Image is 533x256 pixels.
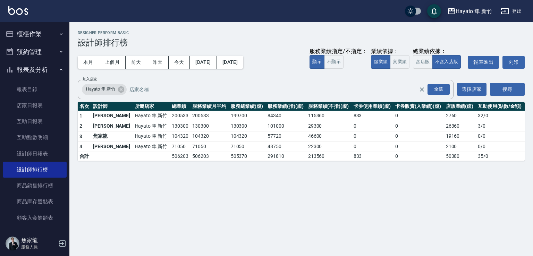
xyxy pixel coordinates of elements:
[3,61,67,79] button: 報表及分析
[3,82,67,97] a: 報表目錄
[82,84,127,95] div: Hayato 隼 新竹
[3,146,67,162] a: 設計師日報表
[83,77,97,82] label: 加入店家
[191,121,229,131] td: 130300
[476,111,525,121] td: 32 / 0
[79,123,82,129] span: 2
[91,142,133,152] td: [PERSON_NAME]
[266,131,306,142] td: 57720
[306,102,352,111] th: 服務業績(不指)(虛)
[229,121,266,131] td: 130300
[394,142,444,152] td: 0
[170,152,191,161] td: 506203
[78,152,91,161] td: 合計
[456,7,492,16] div: Hayato 隼 新竹
[217,56,243,69] button: [DATE]
[394,102,444,111] th: 卡券販賣(入業績)(虛)
[3,43,67,61] button: 預約管理
[3,25,67,43] button: 櫃檯作業
[413,48,464,55] div: 總業績依據：
[390,55,409,69] button: 實業績
[78,31,525,35] h2: Designer Perform Basic
[394,111,444,121] td: 0
[306,121,352,131] td: 29300
[490,83,525,96] button: 搜尋
[79,113,82,119] span: 1
[476,121,525,131] td: 3 / 0
[502,56,525,69] button: 列印
[229,142,266,152] td: 71050
[266,152,306,161] td: 291810
[444,131,476,142] td: 19160
[170,142,191,152] td: 71050
[444,152,476,161] td: 50380
[476,102,525,111] th: 互助使用(點數/金額)
[191,142,229,152] td: 71050
[394,131,444,142] td: 0
[78,102,91,111] th: 名次
[3,178,67,194] a: 商品銷售排行榜
[476,152,525,161] td: 35 / 0
[266,111,306,121] td: 84340
[394,121,444,131] td: 0
[133,111,170,121] td: Hayato 隼 新竹
[476,131,525,142] td: 0 / 0
[371,55,390,69] button: 虛業績
[352,121,394,131] td: 0
[444,142,476,152] td: 2100
[3,226,67,242] a: 顧客卡券餘額表
[133,102,170,111] th: 所屬店家
[191,131,229,142] td: 104320
[78,56,99,69] button: 本月
[3,97,67,113] a: 店家日報表
[266,102,306,111] th: 服務業績(指)(虛)
[133,142,170,152] td: Hayato 隼 新竹
[444,121,476,131] td: 26360
[468,56,499,69] button: 報表匯出
[190,56,217,69] button: [DATE]
[229,111,266,121] td: 199700
[79,144,82,149] span: 4
[78,102,525,161] table: a dense table
[310,55,324,69] button: 顯示
[444,111,476,121] td: 2760
[3,129,67,145] a: 互助點數明細
[457,83,487,96] button: 選擇店家
[3,113,67,129] a: 互助日報表
[99,56,126,69] button: 上個月
[306,111,352,121] td: 115360
[428,84,450,95] div: 全選
[371,48,409,55] div: 業績依據：
[324,55,344,69] button: 不顯示
[417,85,427,94] button: Clear
[128,83,431,95] input: 店家名稱
[352,152,394,161] td: 833
[266,121,306,131] td: 101000
[352,102,394,111] th: 卡券使用業績(虛)
[445,4,495,18] button: Hayato 隼 新竹
[79,134,82,139] span: 3
[306,142,352,152] td: 22300
[169,56,190,69] button: 今天
[476,142,525,152] td: 0 / 0
[170,131,191,142] td: 104320
[306,152,352,161] td: 213560
[133,121,170,131] td: Hayato 隼 新竹
[426,83,451,96] button: Open
[6,237,19,250] img: Person
[91,111,133,121] td: [PERSON_NAME]
[91,131,133,142] td: 焦家龍
[91,121,133,131] td: [PERSON_NAME]
[21,237,57,244] h5: 焦家龍
[8,6,28,15] img: Logo
[352,111,394,121] td: 833
[352,142,394,152] td: 0
[3,210,67,226] a: 顧客入金餘額表
[306,131,352,142] td: 46600
[3,162,67,178] a: 設計師排行榜
[444,102,476,111] th: 店販業績(虛)
[191,152,229,161] td: 506203
[191,102,229,111] th: 服務業績月平均
[229,131,266,142] td: 104320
